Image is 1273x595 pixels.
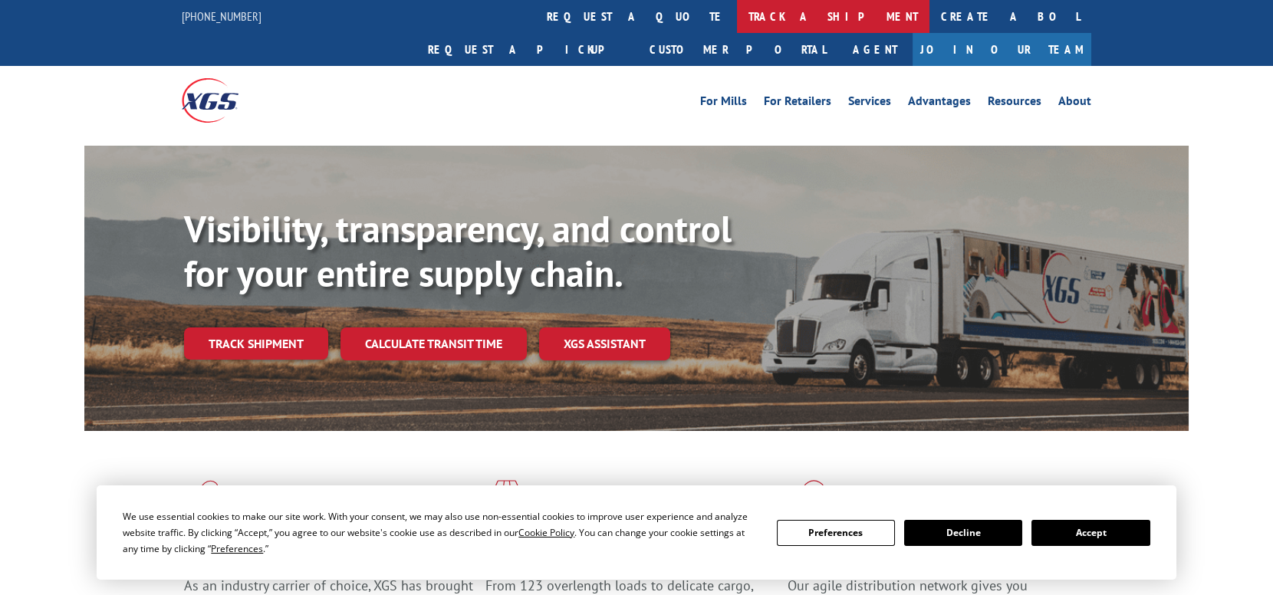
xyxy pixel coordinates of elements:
button: Decline [904,520,1022,546]
div: Cookie Consent Prompt [97,485,1176,580]
img: xgs-icon-focused-on-flooring-red [485,480,521,520]
img: xgs-icon-flagship-distribution-model-red [788,480,840,520]
span: Preferences [211,542,263,555]
a: [PHONE_NUMBER] [182,8,262,24]
a: XGS ASSISTANT [539,327,670,360]
a: Agent [837,33,913,66]
a: Request a pickup [416,33,638,66]
img: xgs-icon-total-supply-chain-intelligence-red [184,480,232,520]
span: Cookie Policy [518,526,574,539]
a: Services [848,95,891,112]
a: Resources [988,95,1041,112]
a: Calculate transit time [340,327,527,360]
a: Customer Portal [638,33,837,66]
button: Accept [1031,520,1150,546]
a: About [1058,95,1091,112]
b: Visibility, transparency, and control for your entire supply chain. [184,205,732,297]
div: We use essential cookies to make our site work. With your consent, we may also use non-essential ... [123,508,758,557]
button: Preferences [777,520,895,546]
a: Join Our Team [913,33,1091,66]
a: Track shipment [184,327,328,360]
a: For Mills [700,95,747,112]
a: For Retailers [764,95,831,112]
a: Advantages [908,95,971,112]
